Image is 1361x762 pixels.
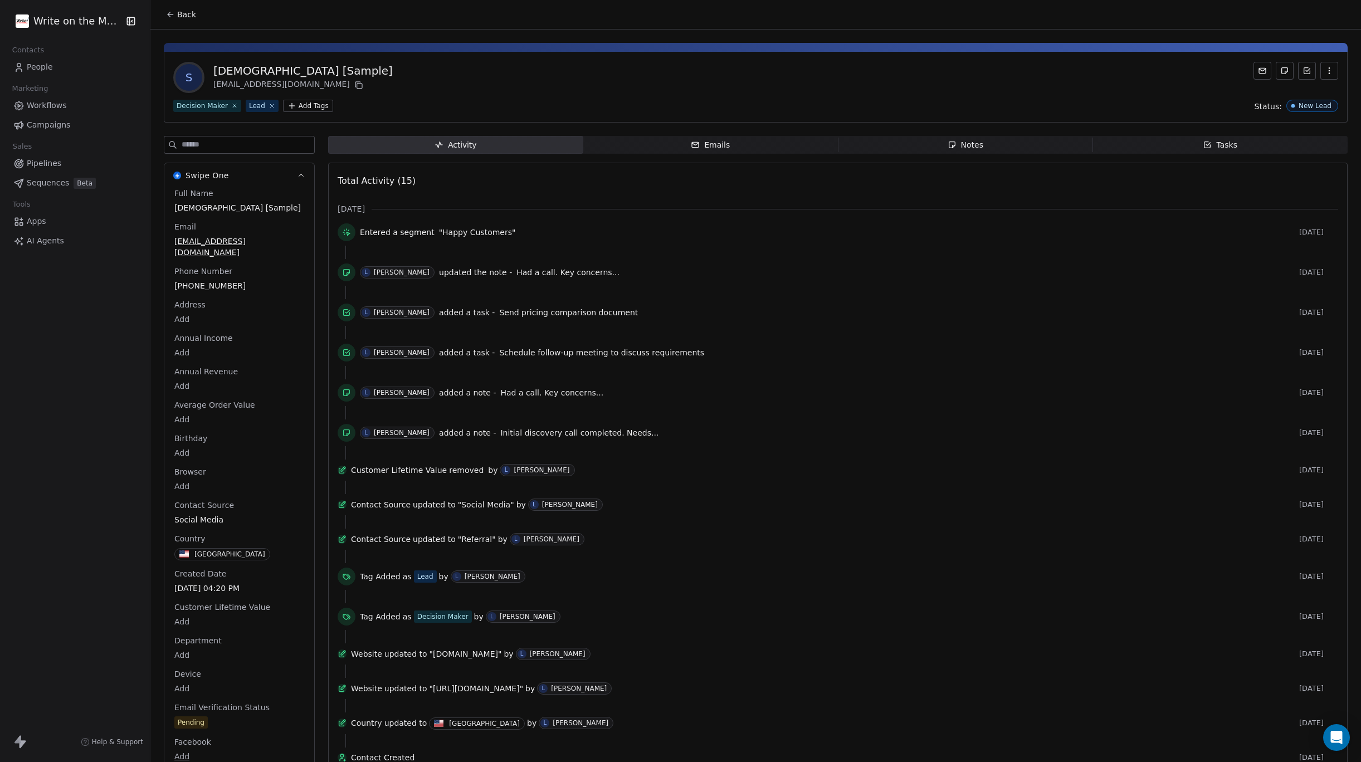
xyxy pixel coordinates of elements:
a: Initial discovery call completed. Needs... [500,426,658,439]
span: Average Order Value [172,399,257,411]
span: Tag Added [360,571,401,582]
span: as [403,571,412,582]
a: SequencesBeta [9,174,141,192]
span: Email [172,221,198,232]
div: [PERSON_NAME] [551,685,607,692]
span: added a note - [439,387,496,398]
span: by [439,571,448,582]
div: Tasks [1203,139,1237,151]
span: Full Name [172,188,216,199]
span: updated to [384,683,427,694]
span: Total Activity (15) [338,175,416,186]
a: AI Agents [9,232,141,250]
div: L [364,348,368,357]
div: L [514,535,518,544]
div: Decision Maker [417,612,469,622]
div: Decision Maker [177,101,228,111]
div: Open Intercom Messenger [1323,724,1350,751]
span: Website [351,648,382,660]
span: by [504,648,513,660]
div: Lead [249,101,265,111]
div: [PERSON_NAME] [374,429,430,437]
span: Add [174,447,304,458]
span: Add [174,347,304,358]
span: Device [172,668,203,680]
div: [PERSON_NAME] [553,719,608,727]
span: Social Media [174,514,304,525]
div: L [543,719,547,727]
button: Swipe OneSwipe One [164,163,314,188]
span: Sequences [27,177,69,189]
span: Website [351,683,382,694]
span: Help & Support [92,737,143,746]
div: L [490,612,494,621]
span: [DATE] [1299,753,1338,762]
span: Customer Lifetime Value [172,602,272,613]
span: Annual Revenue [172,366,240,377]
span: Apps [27,216,46,227]
span: updated to [413,534,456,545]
span: [DEMOGRAPHIC_DATA] [Sample] [174,202,304,213]
span: [DATE] 04:20 PM [174,583,304,594]
span: Send pricing comparison document [499,308,638,317]
span: [DATE] [1299,308,1338,317]
span: [DATE] [1299,612,1338,621]
span: Add [174,380,304,392]
span: updated to [413,499,456,510]
span: People [27,61,53,73]
span: Contacts [7,42,49,58]
span: Add [174,683,304,694]
a: Apps [9,212,141,231]
span: Had a call. Key concerns... [500,388,603,397]
span: [DATE] [1299,572,1338,581]
span: Pipelines [27,158,61,169]
span: Email Verification Status [172,702,272,713]
img: Swipe One [173,172,181,179]
span: Department [172,635,224,646]
span: Contact Source [172,500,236,511]
div: [GEOGRAPHIC_DATA] [449,719,520,728]
div: [PERSON_NAME] [514,466,569,474]
span: Annual Income [172,333,235,344]
span: by [474,611,484,622]
span: Sales [8,138,37,155]
span: "Happy Customers" [439,227,516,238]
span: Country [172,533,208,544]
a: Had a call. Key concerns... [516,266,619,279]
span: [DATE] [1299,649,1338,658]
span: Entered a segment [360,227,435,238]
span: Back [177,9,196,20]
span: Contact Source [351,534,411,545]
a: Help & Support [81,737,143,746]
div: [PERSON_NAME] [524,535,579,543]
span: Address [172,299,208,310]
span: [DATE] [1299,719,1338,727]
a: Pipelines [9,154,141,173]
span: Add [174,414,304,425]
span: Beta [74,178,96,189]
span: added a task - [439,347,495,358]
div: Notes [948,139,983,151]
span: by [488,465,497,476]
div: [PERSON_NAME] [374,349,430,356]
span: Tools [8,196,35,213]
div: New Lead [1299,102,1331,110]
div: [PERSON_NAME] [374,268,430,276]
span: Facebook [172,736,213,748]
span: Phone Number [172,266,235,277]
button: Back [159,4,203,25]
span: Write on the Mark [33,14,123,28]
div: L [542,684,545,693]
span: removed [449,465,484,476]
span: added a note - [439,427,496,438]
span: Country [351,717,382,729]
span: "Social Media" [458,499,514,510]
span: S [175,64,202,91]
img: Write%20on%20the%20Mark%20Logo%20(square%20bg)%201.jpg [16,14,29,28]
div: Emails [691,139,730,151]
span: [DATE] [1299,428,1338,437]
span: Add [174,751,304,762]
span: by [525,683,535,694]
span: [DATE] [1299,535,1338,544]
span: [DATE] [1299,500,1338,509]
